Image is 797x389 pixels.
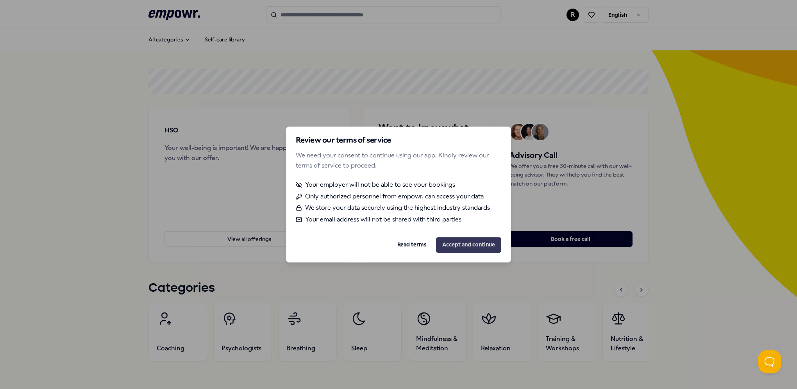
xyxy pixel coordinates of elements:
[397,241,427,249] a: Read terms
[436,237,501,253] button: Accept and continue
[296,214,501,225] li: Your email address will not be shared with third parties
[296,150,501,170] p: We need your consent to continue using our app. Kindly review our terms of service to proceed.
[296,191,501,202] li: Only authorized personnel from empowr. can access your data
[296,180,501,190] li: Your employer will not be able to see your bookings
[296,136,501,144] h2: Review our terms of service
[296,203,501,213] li: We store your data securely using the highest industry standards
[391,237,433,253] button: Read terms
